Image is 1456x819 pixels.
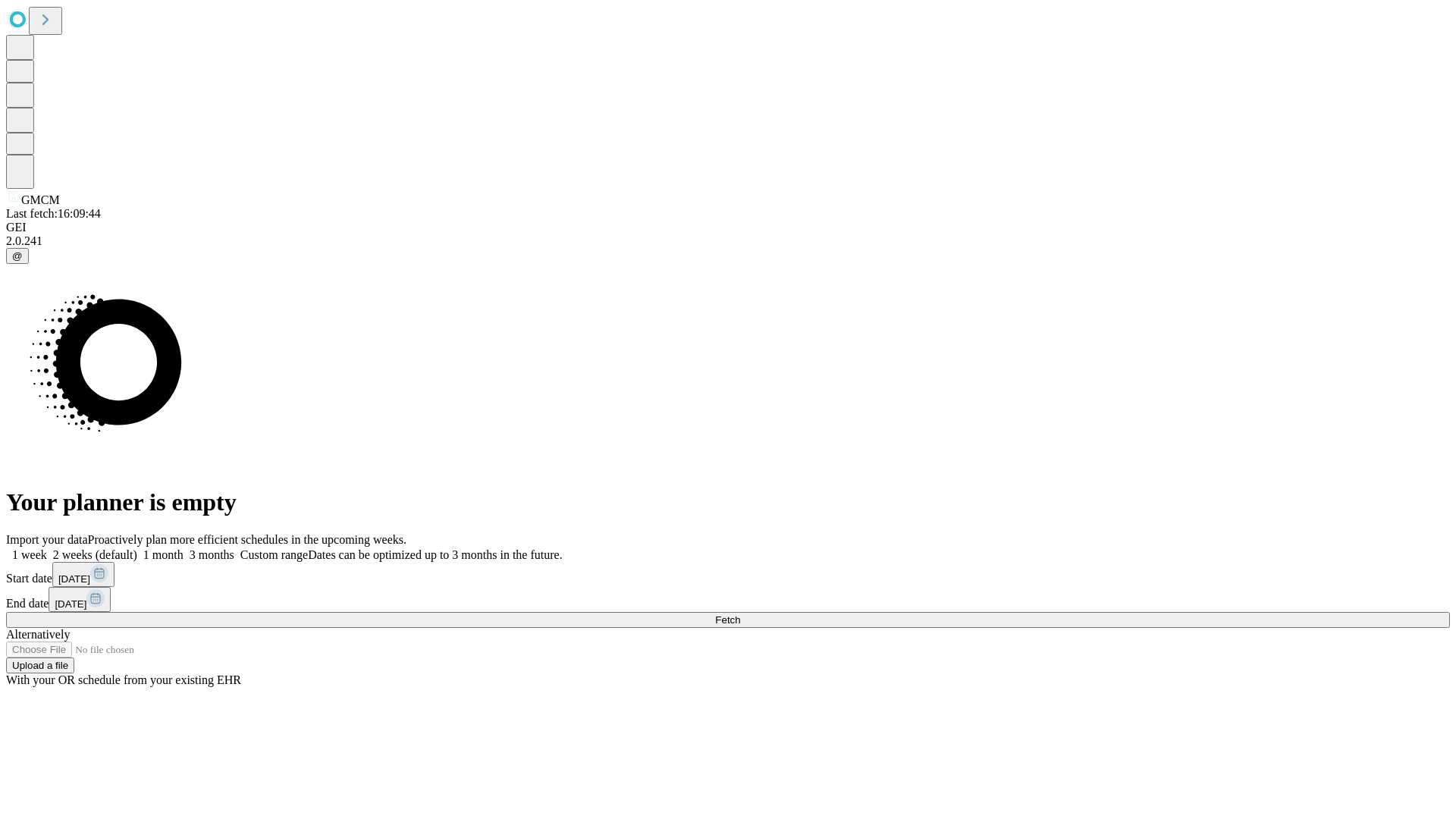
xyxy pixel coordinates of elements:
[12,548,47,561] span: 1 week
[6,673,241,686] span: With your OR schedule from your existing EHR
[6,488,1450,516] h1: Your planner is empty
[49,587,111,612] button: [DATE]
[143,548,184,561] span: 1 month
[12,250,23,262] span: @
[240,548,308,561] span: Custom range
[6,612,1450,628] button: Fetch
[6,628,70,641] span: Alternatively
[6,562,1450,587] div: Start date
[88,533,406,546] span: Proactively plan more efficient schedules in the upcoming weeks.
[58,573,90,585] span: [DATE]
[190,548,234,561] span: 3 months
[6,248,29,264] button: @
[21,193,60,206] span: GMCM
[6,207,101,220] span: Last fetch: 16:09:44
[715,614,740,626] span: Fetch
[52,562,115,587] button: [DATE]
[6,657,74,673] button: Upload a file
[308,548,562,561] span: Dates can be optimized up to 3 months in the future.
[6,533,88,546] span: Import your data
[6,234,1450,248] div: 2.0.241
[55,598,86,610] span: [DATE]
[6,221,1450,234] div: GEI
[53,548,137,561] span: 2 weeks (default)
[6,587,1450,612] div: End date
